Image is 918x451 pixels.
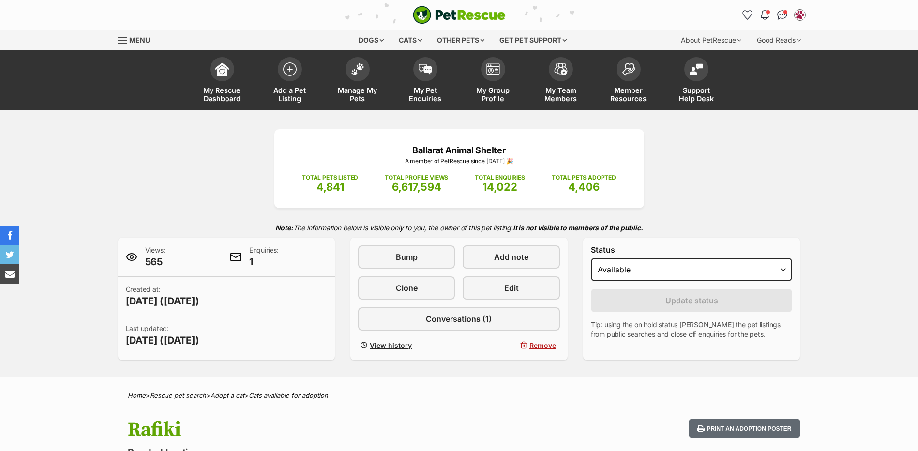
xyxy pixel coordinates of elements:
[486,63,500,75] img: group-profile-icon-3fa3cf56718a62981997c0bc7e787c4b2cf8bcc04b72c1350f741eb67cf2f40e.svg
[568,180,600,193] span: 4,406
[792,7,808,23] button: My account
[595,52,662,110] a: Member Resources
[494,251,528,263] span: Add note
[302,173,358,182] p: TOTAL PETS LISTED
[493,30,573,50] div: Get pet support
[761,10,768,20] img: notifications-46538b983faf8c2785f20acdc204bb7945ddae34d4c08c2a6579f10ce5e182be.svg
[268,86,312,103] span: Add a Pet Listing
[215,62,229,76] img: dashboard-icon-eb2f2d2d3e046f16d808141f083e7271f6b2e854fb5c12c21221c1fb7104beca.svg
[118,30,157,48] a: Menu
[689,419,800,438] button: Print an adoption poster
[750,30,808,50] div: Good Reads
[358,338,455,352] a: View history
[324,52,391,110] a: Manage My Pets
[662,52,730,110] a: Support Help Desk
[104,392,815,399] div: > > >
[126,333,199,347] span: [DATE] ([DATE])
[463,245,559,269] a: Add note
[463,338,559,352] button: Remove
[392,30,429,50] div: Cats
[665,295,718,306] span: Update status
[351,63,364,75] img: manage-my-pets-icon-02211641906a0b7f246fdf0571729dbe1e7629f14944591b6c1af311fb30b64b.svg
[352,30,391,50] div: Dogs
[777,10,787,20] img: chat-41dd97257d64d25036548639549fe6c8038ab92f7586957e7f3b1b290dea8141.svg
[690,63,703,75] img: help-desk-icon-fdf02630f3aa405de69fd3d07c3f3aa587a6932b1a1747fa1d2bba05be0121f9.svg
[775,7,790,23] a: Conversations
[126,324,199,347] p: Last updated:
[513,224,643,232] strong: It is not visible to members of the public.
[358,245,455,269] a: Bump
[283,62,297,76] img: add-pet-listing-icon-0afa8454b4691262ce3f59096e99ab1cd57d4a30225e0717b998d2c9b9846f56.svg
[316,180,344,193] span: 4,841
[419,64,432,75] img: pet-enquiries-icon-7e3ad2cf08bfb03b45e93fb7055b45f3efa6380592205ae92323e6603595dc1f.svg
[392,180,441,193] span: 6,617,594
[249,391,328,399] a: Cats available for adoption
[145,245,166,269] p: Views:
[552,173,616,182] p: TOTAL PETS ADOPTED
[126,294,199,308] span: [DATE] ([DATE])
[591,320,793,339] p: Tip: using the on hold status [PERSON_NAME] the pet listings from public searches and close off e...
[289,157,630,165] p: A member of PetRescue since [DATE] 🎉
[674,30,748,50] div: About PetRescue
[607,86,650,103] span: Member Resources
[413,6,506,24] a: PetRescue
[128,391,146,399] a: Home
[391,52,459,110] a: My Pet Enquiries
[426,313,492,325] span: Conversations (1)
[539,86,583,103] span: My Team Members
[126,285,199,308] p: Created at:
[459,52,527,110] a: My Group Profile
[275,224,293,232] strong: Note:
[554,63,568,75] img: team-members-icon-5396bd8760b3fe7c0b43da4ab00e1e3bb1a5d9ba89233759b79545d2d3fc5d0d.svg
[471,86,515,103] span: My Group Profile
[336,86,379,103] span: Manage My Pets
[188,52,256,110] a: My Rescue Dashboard
[675,86,718,103] span: Support Help Desk
[591,245,793,254] label: Status
[740,7,808,23] ul: Account quick links
[128,419,537,441] h1: Rafiki
[504,282,519,294] span: Edit
[482,180,517,193] span: 14,022
[249,255,279,269] span: 1
[430,30,491,50] div: Other pets
[358,276,455,300] a: Clone
[404,86,447,103] span: My Pet Enquiries
[385,173,448,182] p: TOTAL PROFILE VIEWS
[757,7,773,23] button: Notifications
[529,340,556,350] span: Remove
[463,276,559,300] a: Edit
[413,6,506,24] img: logo-cat-932fe2b9b8326f06289b0f2fb663e598f794de774fb13d1741a6617ecf9a85b4.svg
[370,340,412,350] span: View history
[622,63,635,76] img: member-resources-icon-8e73f808a243e03378d46382f2149f9095a855e16c252ad45f914b54edf8863c.svg
[358,307,560,331] a: Conversations (1)
[527,52,595,110] a: My Team Members
[145,255,166,269] span: 565
[129,36,150,44] span: Menu
[118,218,800,238] p: The information below is visible only to you, the owner of this pet listing.
[396,282,418,294] span: Clone
[211,391,244,399] a: Adopt a cat
[289,144,630,157] p: Ballarat Animal Shelter
[740,7,755,23] a: Favourites
[256,52,324,110] a: Add a Pet Listing
[249,245,279,269] p: Enquiries:
[591,289,793,312] button: Update status
[475,173,525,182] p: TOTAL ENQUIRIES
[200,86,244,103] span: My Rescue Dashboard
[396,251,418,263] span: Bump
[795,10,805,20] img: Ballarat Animal Shelter profile pic
[150,391,206,399] a: Rescue pet search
